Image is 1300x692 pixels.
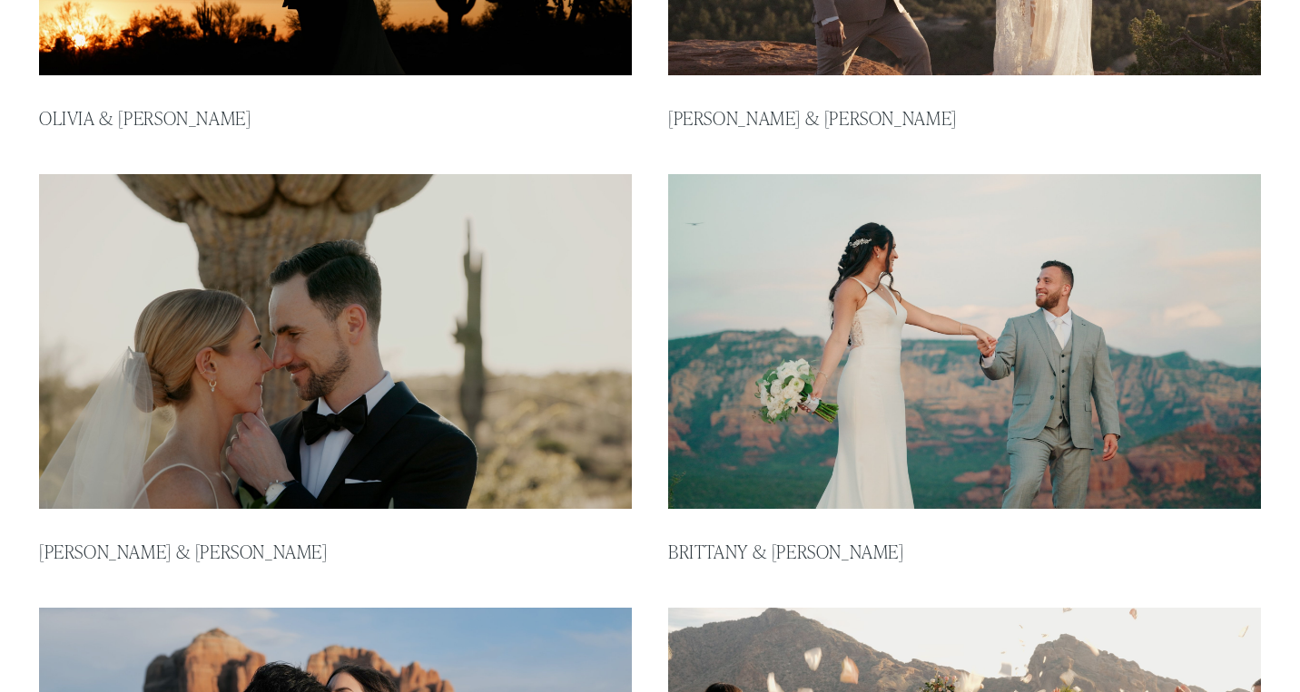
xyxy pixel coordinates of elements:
a: [PERSON_NAME] & [PERSON_NAME] [668,105,957,130]
a: Olivia & [PERSON_NAME] [39,105,251,130]
img: Brittany &amp; Anthony [665,172,1265,510]
img: Catherine &amp; Patrick [36,172,635,510]
a: Brittany & [PERSON_NAME] [668,539,904,563]
a: [PERSON_NAME] & [PERSON_NAME] [39,539,328,563]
